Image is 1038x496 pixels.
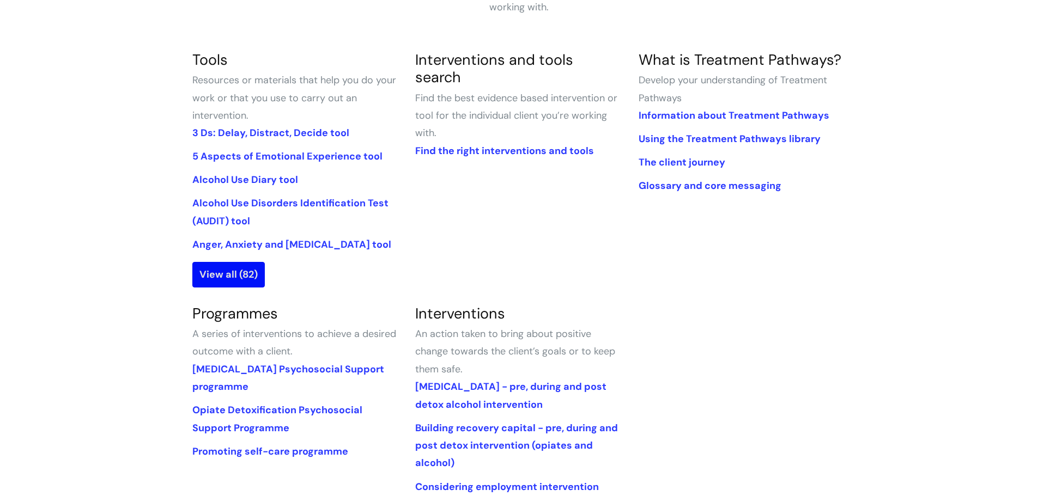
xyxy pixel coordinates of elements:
[192,126,349,139] a: 3 Ds: Delay, Distract, Decide tool
[192,173,298,186] a: Alcohol Use Diary tool
[639,50,841,69] a: What is Treatment Pathways?
[192,238,391,251] a: Anger, Anxiety and [MEDICAL_DATA] tool
[415,91,617,140] span: Find the best evidence based intervention or tool for the individual client you’re working with.
[415,327,615,376] span: An action taken to bring about positive change towards the client’s goals or to keep them safe.
[415,480,599,493] a: Considering employment intervention
[415,304,505,323] a: Interventions
[192,403,362,434] a: Opiate Detoxification Psychosocial Support Programme
[192,304,278,323] a: Programmes
[639,156,725,169] a: The client journey
[639,132,821,145] a: Using the Treatment Pathways library
[192,445,348,458] a: Promoting self-care programme
[192,50,228,69] a: Tools
[639,109,829,122] a: Information about Treatment Pathways
[639,74,827,104] span: Develop your understanding of Treatment Pathways
[415,144,594,157] a: Find the right interventions and tools
[192,197,389,227] a: Alcohol Use Disorders Identification Test (AUDIT) tool
[415,380,606,411] a: [MEDICAL_DATA] - pre, during and post detox alcohol intervention
[192,363,384,393] a: [MEDICAL_DATA] Psychosocial Support programme
[639,179,781,192] a: Glossary and core messaging
[415,421,618,470] a: Building recovery capital - pre, during and post detox intervention (opiates and alcohol)
[192,327,396,358] span: A series of interventions to achieve a desired outcome with a client.
[192,262,265,287] a: View all (82)
[192,150,383,163] a: 5 Aspects of Emotional Experience tool
[415,50,573,87] a: Interventions and tools search
[192,74,396,122] span: Resources or materials that help you do your work or that you use to carry out an intervention.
